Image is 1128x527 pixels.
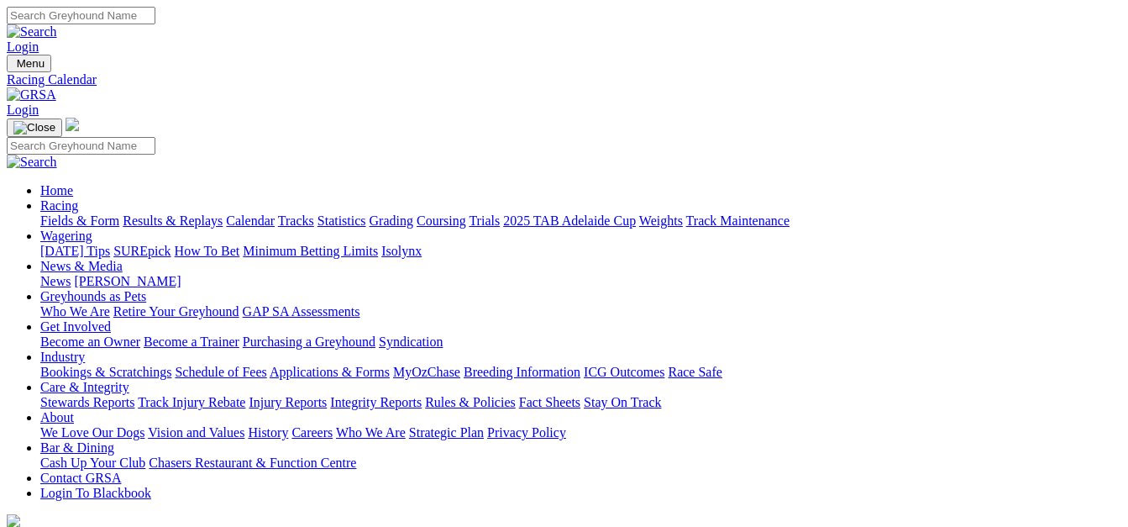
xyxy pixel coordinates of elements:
a: How To Bet [175,244,240,258]
a: News & Media [40,259,123,273]
button: Toggle navigation [7,55,51,72]
span: Menu [17,57,45,70]
a: Care & Integrity [40,380,129,394]
a: Who We Are [40,304,110,319]
a: Coursing [417,213,466,228]
img: Search [7,24,57,40]
a: Breeding Information [464,365,580,379]
input: Search [7,7,155,24]
a: Become a Trainer [144,335,239,349]
a: Home [40,183,73,198]
a: Racing [40,198,78,213]
a: History [248,425,288,440]
a: Isolynx [381,244,422,258]
a: Stay On Track [584,395,661,409]
a: Integrity Reports [330,395,422,409]
div: Wagering [40,244,1121,259]
button: Toggle navigation [7,119,62,137]
a: Racing Calendar [7,72,1121,87]
a: Cash Up Your Club [40,456,145,470]
a: Contact GRSA [40,471,121,485]
a: Track Injury Rebate [138,395,245,409]
a: Syndication [379,335,443,349]
img: GRSA [7,87,56,103]
a: ICG Outcomes [584,365,664,379]
a: News [40,274,71,288]
a: Strategic Plan [409,425,484,440]
input: Search [7,137,155,155]
div: Industry [40,365,1121,380]
a: Minimum Betting Limits [243,244,378,258]
a: Bar & Dining [40,440,114,455]
a: SUREpick [113,244,171,258]
a: Fact Sheets [519,395,580,409]
a: Login [7,103,39,117]
a: Race Safe [668,365,721,379]
img: Close [13,121,55,134]
a: Login [7,40,39,54]
a: Purchasing a Greyhound [243,335,375,349]
a: 2025 TAB Adelaide Cup [503,213,636,228]
a: MyOzChase [393,365,460,379]
a: [PERSON_NAME] [74,274,181,288]
a: GAP SA Assessments [243,304,360,319]
a: Schedule of Fees [175,365,266,379]
a: Statistics [317,213,366,228]
div: Get Involved [40,335,1121,350]
a: Careers [291,425,333,440]
a: Weights [639,213,683,228]
a: We Love Our Dogs [40,425,144,440]
div: Care & Integrity [40,395,1121,410]
a: Industry [40,350,85,364]
a: Applications & Forms [270,365,390,379]
div: Racing [40,213,1121,229]
a: About [40,410,74,424]
a: Track Maintenance [686,213,790,228]
div: About [40,425,1121,440]
a: Chasers Restaurant & Function Centre [149,456,356,470]
a: Injury Reports [249,395,327,409]
a: Privacy Policy [487,425,566,440]
a: Wagering [40,229,92,243]
a: Greyhounds as Pets [40,289,146,303]
a: Calendar [226,213,275,228]
a: [DATE] Tips [40,244,110,258]
a: Grading [370,213,413,228]
div: Greyhounds as Pets [40,304,1121,319]
div: Bar & Dining [40,456,1121,471]
a: Trials [469,213,500,228]
a: Rules & Policies [425,395,516,409]
a: Become an Owner [40,335,140,349]
a: Retire Your Greyhound [113,304,239,319]
a: Results & Replays [123,213,223,228]
a: Tracks [278,213,314,228]
a: Fields & Form [40,213,119,228]
a: Stewards Reports [40,395,134,409]
img: logo-grsa-white.png [66,118,79,131]
a: Get Involved [40,319,111,334]
a: Who We Are [336,425,406,440]
a: Vision and Values [148,425,244,440]
img: Search [7,155,57,170]
a: Bookings & Scratchings [40,365,171,379]
a: Login To Blackbook [40,486,151,500]
div: News & Media [40,274,1121,289]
